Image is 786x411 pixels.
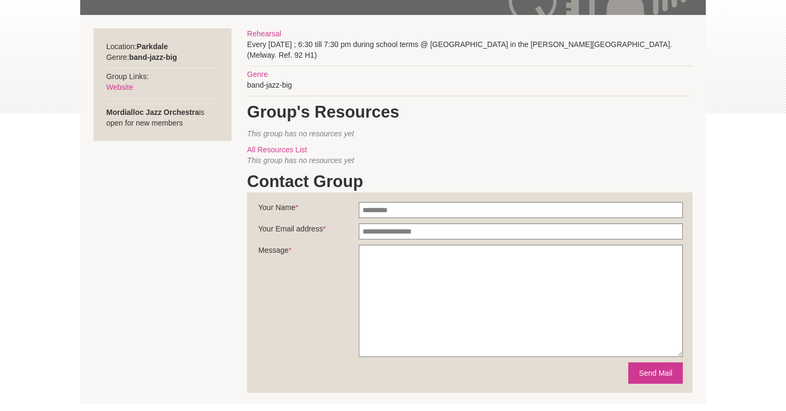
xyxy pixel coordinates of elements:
button: Send Mail [628,362,683,384]
h1: Group's Resources [247,102,692,123]
span: This group has no resources yet [247,129,354,138]
a: Website [106,83,133,91]
label: Message [258,245,359,261]
h1: Contact Group [247,171,692,192]
span: This group has no resources yet [247,156,354,165]
div: Every [DATE] ; 6:30 till 7:30 pm during school terms @ [GEOGRAPHIC_DATA] in the [PERSON_NAME][GEO... [247,28,692,404]
div: Location: Genre: Group Links: is open for new members [94,28,232,141]
strong: Parkdale [137,42,168,51]
label: Your Name [258,202,359,218]
div: All Resources List [247,144,692,155]
div: Genre [247,69,692,80]
label: Your Email address [258,223,359,239]
strong: band-jazz-big [129,53,177,61]
div: Rehearsal [247,28,692,39]
strong: Mordialloc Jazz Orchestra [106,108,199,117]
